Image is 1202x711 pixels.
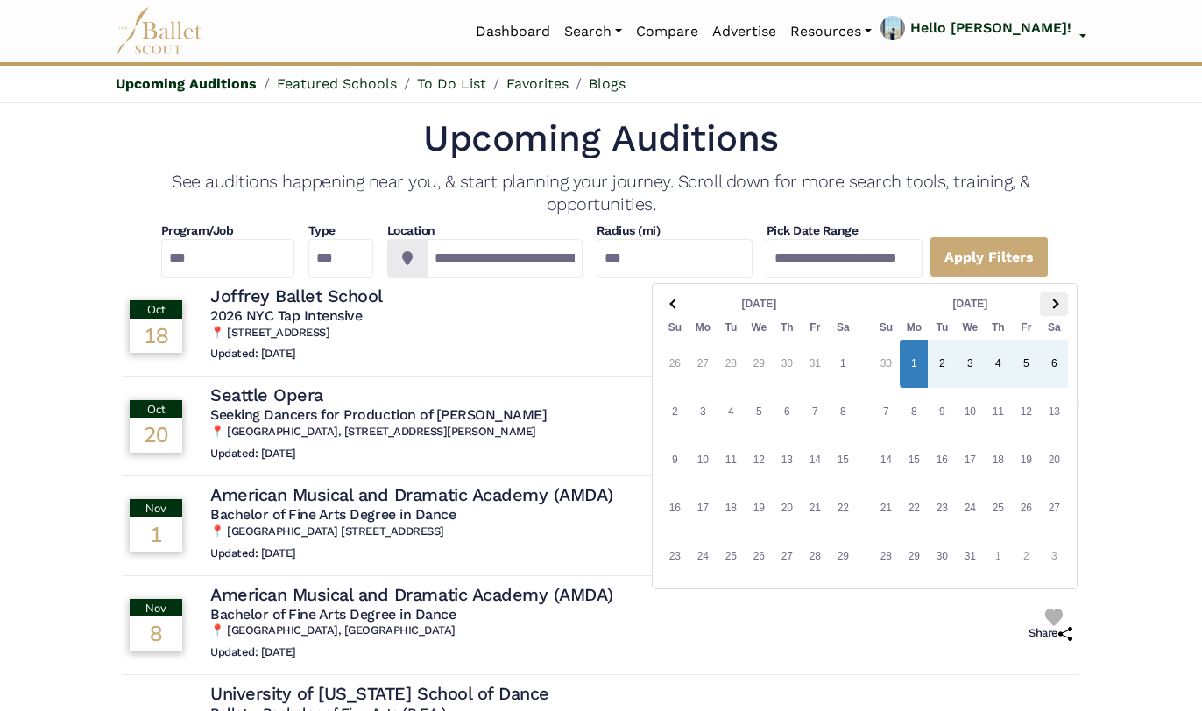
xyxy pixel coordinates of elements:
td: 4 [984,340,1012,388]
a: To Do List [417,75,486,92]
td: 9 [928,388,956,436]
td: 2 [717,581,745,629]
th: Mo [689,316,717,340]
td: 19 [1012,436,1040,484]
td: 11 [717,436,745,484]
td: 7 [956,581,984,629]
th: Fr [801,316,829,340]
th: Su [661,316,689,340]
td: 30 [872,340,900,388]
td: 16 [661,484,689,532]
td: 20 [1040,436,1068,484]
h6: Share [1029,626,1072,641]
td: 8 [900,388,928,436]
td: 1 [900,340,928,388]
h4: Seattle Opera [210,384,323,406]
td: 25 [984,484,1012,532]
h6: Updated: [DATE] [210,645,620,660]
a: Apply Filters [930,236,1049,278]
td: 23 [928,484,956,532]
th: [DATE] [900,292,1040,316]
td: 5 [1012,340,1040,388]
td: 6 [1040,340,1068,388]
td: 2 [661,388,689,436]
h4: Type [308,222,373,240]
td: 27 [1040,484,1068,532]
a: Favorites [506,75,569,92]
td: 21 [872,484,900,532]
td: 29 [829,532,857,581]
th: Fr [1012,316,1040,340]
td: 3 [689,388,717,436]
td: 17 [956,436,984,484]
td: 3 [956,340,984,388]
td: 2 [1012,532,1040,581]
td: 26 [661,340,689,388]
th: Su [872,316,900,340]
td: 7 [872,388,900,436]
td: 4 [717,388,745,436]
td: 3 [1040,532,1068,581]
td: 27 [689,340,717,388]
td: 5 [745,388,773,436]
div: 18 [130,319,182,352]
td: 15 [900,436,928,484]
img: profile picture [880,16,905,60]
td: 18 [984,436,1012,484]
h4: See auditions happening near you, & start planning your journey. Scroll down for more search tool... [123,170,1079,215]
td: 28 [801,532,829,581]
h6: 📍 [GEOGRAPHIC_DATA], [GEOGRAPHIC_DATA] [210,623,620,638]
h5: 2026 NYC Tap Intensive [210,307,390,326]
th: Sa [1040,316,1068,340]
a: Featured Schools [277,75,397,92]
a: Compare [629,13,705,50]
div: 20 [130,418,182,451]
div: 1 [130,517,182,551]
td: 9 [1012,581,1040,629]
td: 22 [829,484,857,532]
div: Nov [130,499,182,517]
td: 14 [801,436,829,484]
td: 18 [717,484,745,532]
td: 1 [689,581,717,629]
a: Upcoming Auditions [116,75,257,92]
td: 5 [900,581,928,629]
h5: Seeking Dancers for Production of [PERSON_NAME] [210,406,547,425]
td: 26 [1012,484,1040,532]
h6: 📍 [GEOGRAPHIC_DATA] [STREET_ADDRESS] [210,524,620,539]
td: 10 [956,388,984,436]
a: Dashboard [469,13,557,50]
td: 5 [801,581,829,629]
td: 19 [745,484,773,532]
th: We [745,316,773,340]
th: Tu [928,316,956,340]
h5: Bachelor of Fine Arts Degree in Dance [210,606,620,624]
h6: Updated: [DATE] [210,447,547,461]
h6: Updated: [DATE] [210,347,390,362]
td: 22 [900,484,928,532]
p: Hello [PERSON_NAME]! [910,17,1071,39]
h5: Bachelor of Fine Arts Degree in Dance [210,506,620,524]
td: 10 [689,436,717,484]
td: 24 [956,484,984,532]
a: Blogs [589,75,626,92]
td: 13 [773,436,801,484]
td: 29 [745,340,773,388]
td: 24 [689,532,717,581]
h4: American Musical and Dramatic Academy (AMDA) [210,483,613,506]
th: Mo [900,316,928,340]
div: Oct [130,400,182,418]
th: Sa [829,316,857,340]
td: 8 [829,388,857,436]
a: Resources [783,13,879,50]
h4: Pick Date Range [767,222,923,240]
div: 8 [130,616,182,650]
h6: Updated: [DATE] [210,546,620,561]
h4: Joffrey Ballet School [210,285,383,307]
h6: 📍 [GEOGRAPHIC_DATA], [STREET_ADDRESS][PERSON_NAME] [210,425,547,440]
h4: Program/Job [161,222,294,240]
td: 15 [829,436,857,484]
th: We [956,316,984,340]
td: 13 [1040,388,1068,436]
a: Advertise [705,13,783,50]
